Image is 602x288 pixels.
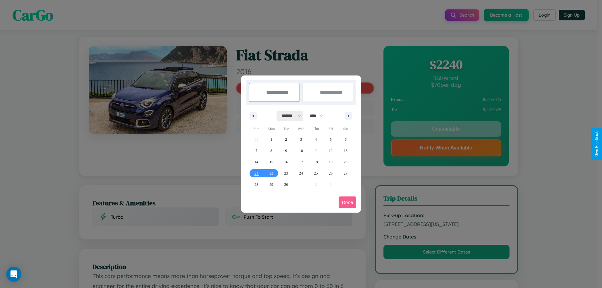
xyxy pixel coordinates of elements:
div: Give Feedback [594,131,599,157]
button: 2 [279,134,293,145]
span: 1 [270,134,272,145]
span: Sat [338,124,353,134]
button: 5 [323,134,338,145]
span: Mon [264,124,278,134]
span: 30 [284,179,288,190]
span: 15 [269,156,273,168]
button: 25 [309,168,323,179]
span: 3 [300,134,302,145]
span: 6 [345,134,346,145]
span: Fri [323,124,338,134]
button: 26 [323,168,338,179]
button: 17 [293,156,308,168]
span: 10 [299,145,303,156]
span: 18 [314,156,318,168]
button: 11 [309,145,323,156]
span: 14 [255,156,258,168]
button: 12 [323,145,338,156]
button: 21 [249,168,264,179]
span: 27 [344,168,347,179]
button: 10 [293,145,308,156]
span: 23 [284,168,288,179]
span: 7 [256,145,257,156]
span: 8 [270,145,272,156]
button: 24 [293,168,308,179]
span: 20 [344,156,347,168]
span: 9 [285,145,287,156]
button: 6 [338,134,353,145]
button: 23 [279,168,293,179]
button: 4 [309,134,323,145]
button: 14 [249,156,264,168]
button: 30 [279,179,293,190]
span: 21 [255,168,258,179]
button: 28 [249,179,264,190]
span: 11 [314,145,318,156]
span: 17 [299,156,303,168]
button: 22 [264,168,278,179]
span: 24 [299,168,303,179]
button: 16 [279,156,293,168]
span: 12 [329,145,333,156]
button: 3 [293,134,308,145]
button: 1 [264,134,278,145]
span: 26 [329,168,333,179]
span: 25 [314,168,318,179]
span: 5 [330,134,332,145]
button: 18 [309,156,323,168]
button: 29 [264,179,278,190]
div: Open Intercom Messenger [6,267,21,282]
button: Done [339,196,356,208]
span: 29 [269,179,273,190]
button: 27 [338,168,353,179]
button: 19 [323,156,338,168]
button: 15 [264,156,278,168]
span: Wed [293,124,308,134]
span: Sun [249,124,264,134]
button: 7 [249,145,264,156]
span: 2 [285,134,287,145]
span: 28 [255,179,258,190]
span: 16 [284,156,288,168]
span: 13 [344,145,347,156]
button: 9 [279,145,293,156]
span: 19 [329,156,333,168]
span: Tue [279,124,293,134]
button: 8 [264,145,278,156]
button: 13 [338,145,353,156]
span: 4 [315,134,317,145]
span: Thu [309,124,323,134]
span: 22 [269,168,273,179]
button: 20 [338,156,353,168]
